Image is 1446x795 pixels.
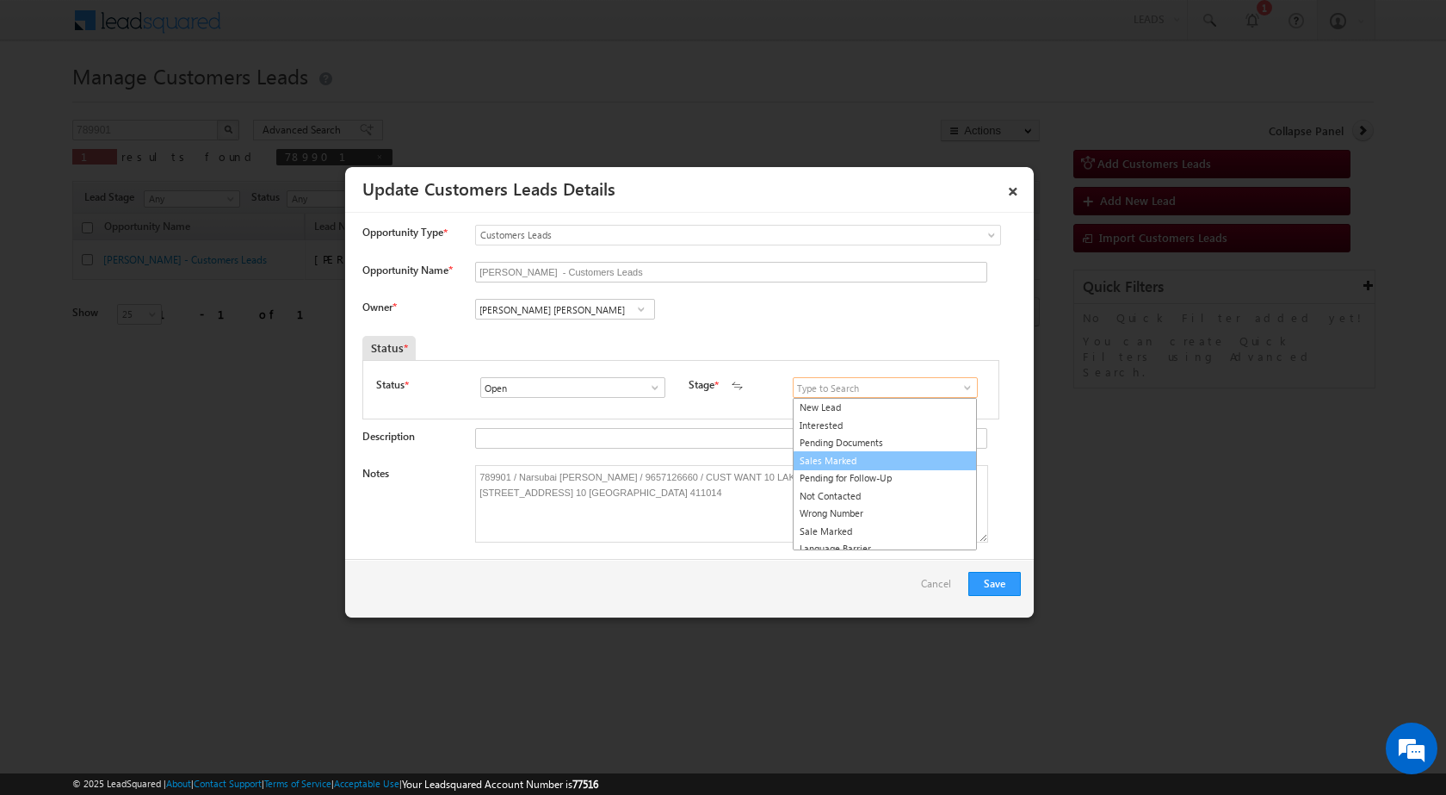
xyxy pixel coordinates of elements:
[572,778,598,791] span: 77516
[234,531,312,554] em: Start Chat
[794,488,976,506] a: Not Contacted
[921,572,960,605] a: Cancel
[362,467,389,480] label: Notes
[476,227,930,243] span: Customers Leads
[22,159,314,516] textarea: Type your message and hit 'Enter'
[362,264,452,276] label: Opportunity Name
[376,377,405,393] label: Status
[194,778,262,789] a: Contact Support
[630,301,652,318] a: Show All Items
[793,451,977,471] a: Sales Marked
[362,430,415,443] label: Description
[480,377,665,398] input: Type to Search
[402,778,598,791] span: Your Leadsquared Account Number is
[72,776,598,792] span: © 2025 LeadSquared | | | | |
[475,299,655,320] input: Type to Search
[475,225,1001,245] a: Customers Leads
[264,778,331,789] a: Terms of Service
[794,505,976,523] a: Wrong Number
[794,469,976,488] a: Pending for Follow-Up
[362,336,416,360] div: Status
[794,523,976,541] a: Sale Marked
[362,176,615,200] a: Update Customers Leads Details
[794,417,976,435] a: Interested
[166,778,191,789] a: About
[689,377,714,393] label: Stage
[334,778,399,789] a: Acceptable Use
[794,434,976,452] a: Pending Documents
[952,379,973,396] a: Show All Items
[362,301,396,314] label: Owner
[282,9,324,50] div: Minimize live chat window
[793,377,978,398] input: Type to Search
[794,540,976,558] a: Language Barrier
[640,379,661,396] a: Show All Items
[998,173,1028,203] a: ×
[90,90,289,113] div: Chat with us now
[794,399,976,417] a: New Lead
[968,572,1021,596] button: Save
[29,90,72,113] img: d_60004797649_company_0_60004797649
[362,225,443,240] span: Opportunity Type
